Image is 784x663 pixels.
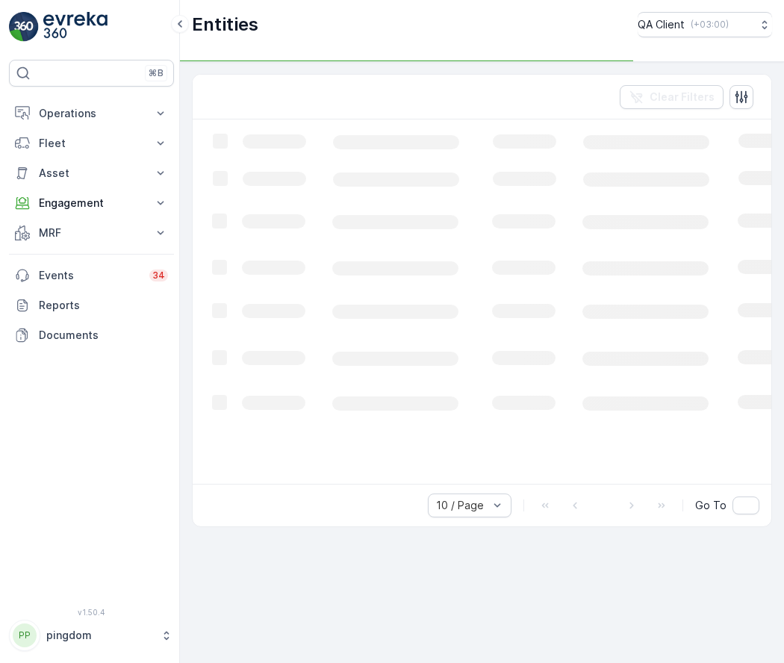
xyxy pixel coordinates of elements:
[39,268,140,283] p: Events
[39,136,144,151] p: Fleet
[650,90,715,105] p: Clear Filters
[9,320,174,350] a: Documents
[9,128,174,158] button: Fleet
[9,608,174,617] span: v 1.50.4
[9,620,174,651] button: PPpingdom
[46,628,153,643] p: pingdom
[152,270,165,281] p: 34
[691,19,729,31] p: ( +03:00 )
[39,106,144,121] p: Operations
[9,158,174,188] button: Asset
[9,99,174,128] button: Operations
[39,225,144,240] p: MRF
[13,623,37,647] div: PP
[39,196,144,211] p: Engagement
[9,218,174,248] button: MRF
[39,298,168,313] p: Reports
[39,166,144,181] p: Asset
[9,261,174,290] a: Events34
[192,13,258,37] p: Entities
[9,12,39,42] img: logo
[149,67,164,79] p: ⌘B
[39,328,168,343] p: Documents
[695,498,727,513] span: Go To
[638,12,772,37] button: QA Client(+03:00)
[620,85,724,109] button: Clear Filters
[638,17,685,32] p: QA Client
[9,290,174,320] a: Reports
[9,188,174,218] button: Engagement
[43,12,108,42] img: logo_light-DOdMpM7g.png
